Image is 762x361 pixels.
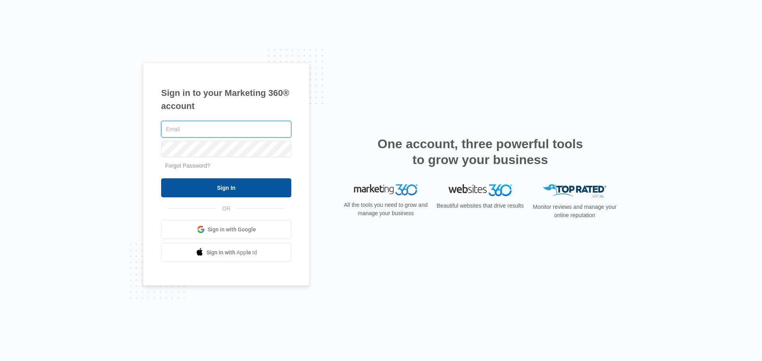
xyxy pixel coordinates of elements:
p: Monitor reviews and manage your online reputation [530,203,619,220]
p: Beautiful websites that drive results [436,202,525,210]
a: Forgot Password? [165,162,210,169]
h2: One account, three powerful tools to grow your business [375,136,585,168]
img: Websites 360 [448,184,512,196]
p: All the tools you need to grow and manage your business [341,201,430,218]
a: Sign in with Apple Id [161,243,291,262]
img: Top Rated Local [543,184,606,197]
span: OR [217,204,236,213]
input: Sign In [161,178,291,197]
span: Sign in with Apple Id [206,248,257,257]
span: Sign in with Google [208,225,256,234]
img: Marketing 360 [354,184,418,195]
h1: Sign in to your Marketing 360® account [161,86,291,113]
a: Sign in with Google [161,220,291,239]
input: Email [161,121,291,138]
